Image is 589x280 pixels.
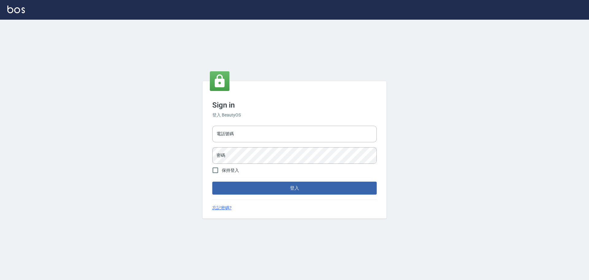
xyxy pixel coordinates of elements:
h6: 登入 BeautyOS [212,112,377,118]
span: 保持登入 [222,167,239,174]
h3: Sign in [212,101,377,109]
img: Logo [7,6,25,13]
button: 登入 [212,182,377,195]
a: 忘記密碼? [212,205,232,211]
